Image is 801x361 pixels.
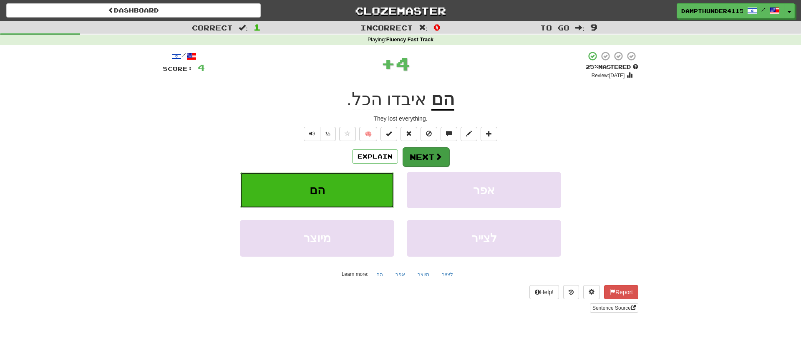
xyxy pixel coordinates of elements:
[352,89,382,109] span: הכל
[575,24,584,31] span: :
[586,63,638,71] div: Mastered
[380,127,397,141] button: Set this sentence to 100% Mastered (alt+m)
[273,3,528,18] a: Clozemaster
[339,127,356,141] button: Favorite sentence (alt+f)
[303,232,331,245] span: מיוצר
[677,3,784,18] a: DampThunder4115 /
[310,184,325,197] span: הם
[473,184,495,197] span: אפר
[192,23,233,32] span: Correct
[604,285,638,299] button: Report
[481,127,497,141] button: Add to collection (alt+a)
[386,37,433,43] strong: Fluency Fast Track
[471,232,497,245] span: לצייר
[590,303,638,313] a: Sentence Source
[391,268,410,281] button: אפר
[413,268,434,281] button: מיוצר
[400,127,417,141] button: Reset to 0% Mastered (alt+r)
[304,127,320,141] button: Play sentence audio (ctl+space)
[590,22,597,32] span: 9
[540,23,569,32] span: To go
[381,51,395,76] span: +
[387,89,426,109] span: איבדו
[761,7,766,13] span: /
[163,65,193,72] span: Score:
[586,63,598,70] span: 25 %
[403,147,449,167] button: Next
[320,127,336,141] button: ½
[433,22,441,32] span: 0
[359,127,377,141] button: 🧠
[240,172,394,208] button: הם
[407,220,561,256] button: לצייר
[681,7,743,15] span: DampThunder4115
[198,62,205,73] span: 4
[563,285,579,299] button: Round history (alt+y)
[419,24,428,31] span: :
[352,149,398,164] button: Explain
[239,24,248,31] span: :
[342,271,368,277] small: Learn more:
[163,51,205,61] div: /
[6,3,261,18] a: Dashboard
[302,127,336,141] div: Text-to-speech controls
[163,114,638,123] div: They lost everything.
[240,220,394,256] button: מיוצר
[360,23,413,32] span: Incorrect
[529,285,559,299] button: Help!
[437,268,458,281] button: לצייר
[441,127,457,141] button: Discuss sentence (alt+u)
[461,127,477,141] button: Edit sentence (alt+d)
[592,73,625,78] small: Review: [DATE]
[372,268,388,281] button: הם
[254,22,261,32] span: 1
[421,127,437,141] button: Ignore sentence (alt+i)
[347,89,431,109] span: .
[407,172,561,208] button: אפר
[395,53,410,74] span: 4
[431,89,454,111] u: הם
